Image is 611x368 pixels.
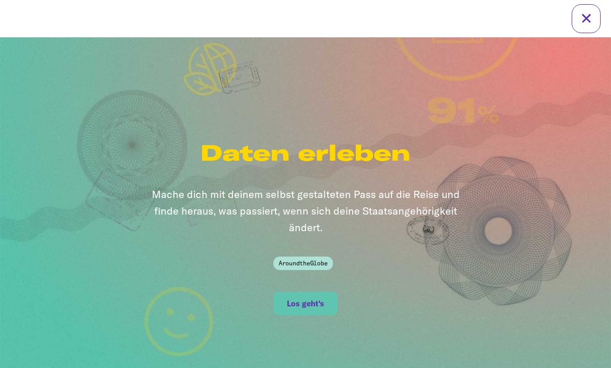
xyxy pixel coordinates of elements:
[273,257,333,270] span: AroundtheGlobe
[140,139,471,186] div: Daten erleben
[140,186,471,257] div: Mache dich mit deinem selbst gestalteten Pass auf die Reise und finde heraus, was passiert, wenn ...
[572,4,601,33] a: Zurück
[287,299,324,308] span: Los geht's
[273,292,337,315] button: Spiel Starten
